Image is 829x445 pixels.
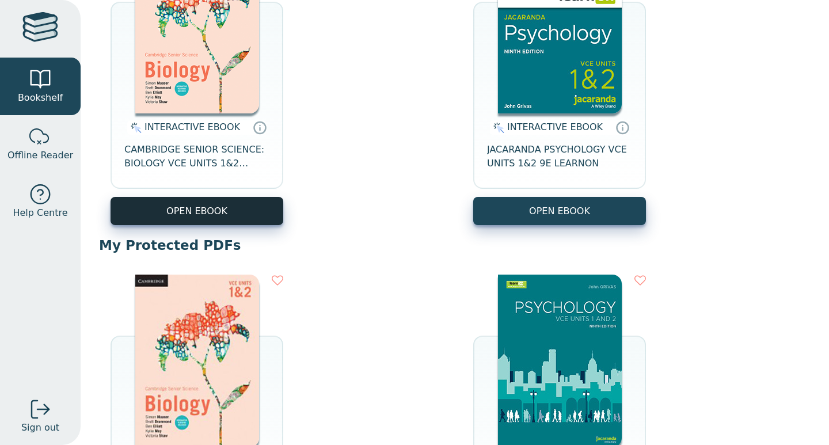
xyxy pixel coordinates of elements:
button: OPEN EBOOK [111,197,283,225]
span: Bookshelf [18,91,63,105]
p: My Protected PDFs [99,237,811,254]
span: INTERACTIVE EBOOK [507,121,603,132]
a: Interactive eBooks are accessed online via the publisher’s portal. They contain interactive resou... [253,120,267,134]
span: Offline Reader [7,149,73,162]
span: Sign out [21,421,59,435]
span: CAMBRIDGE SENIOR SCIENCE: BIOLOGY VCE UNITS 1&2 STUDENT EBOOK [124,143,269,170]
a: Interactive eBooks are accessed online via the publisher’s portal. They contain interactive resou... [615,120,629,134]
img: interactive.svg [490,121,504,135]
img: interactive.svg [127,121,142,135]
span: INTERACTIVE EBOOK [144,121,240,132]
span: Help Centre [13,206,67,220]
span: JACARANDA PSYCHOLOGY VCE UNITS 1&2 9E LEARNON [487,143,632,170]
button: OPEN EBOOK [473,197,646,225]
